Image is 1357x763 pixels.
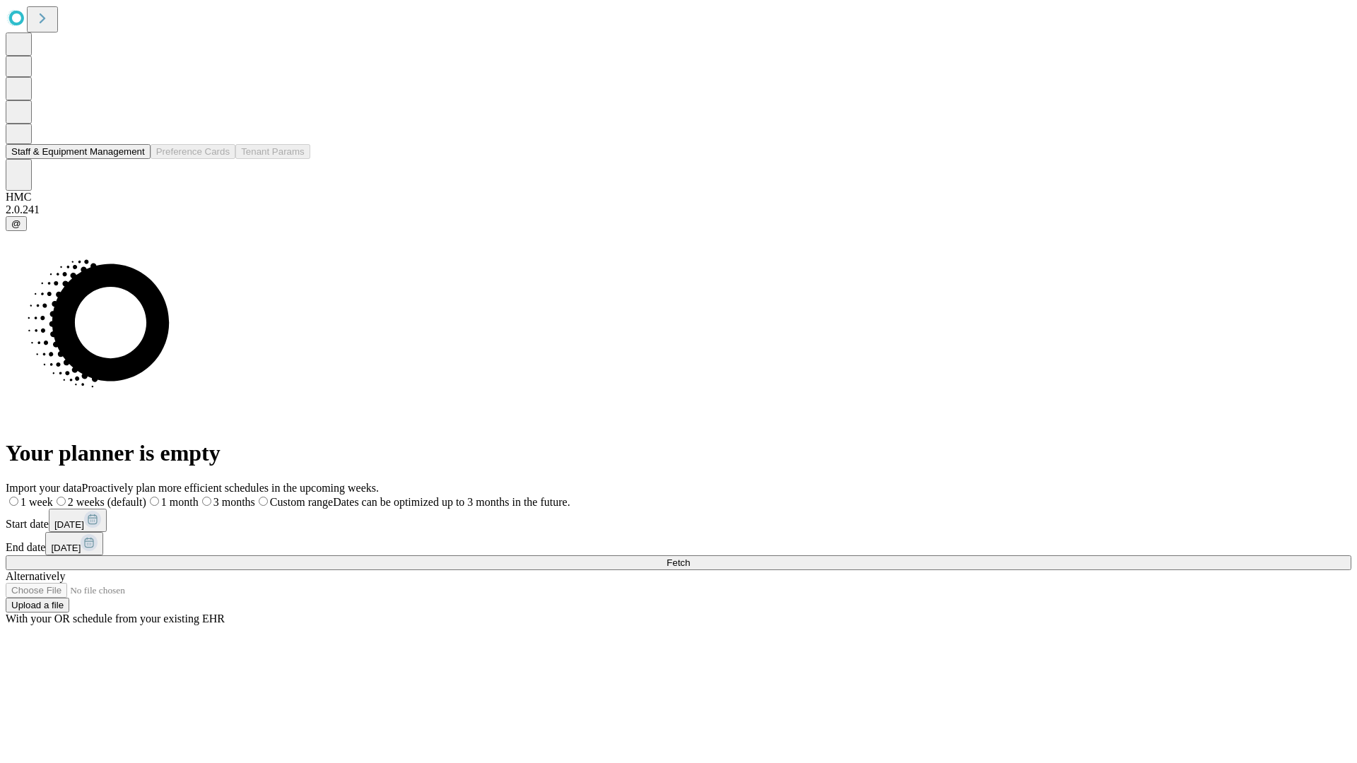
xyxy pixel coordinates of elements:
div: HMC [6,191,1351,203]
button: Staff & Equipment Management [6,144,151,159]
span: Fetch [666,557,690,568]
input: 3 months [202,497,211,506]
input: 1 week [9,497,18,506]
span: 1 month [161,496,199,508]
h1: Your planner is empty [6,440,1351,466]
span: Dates can be optimized up to 3 months in the future. [333,496,570,508]
span: @ [11,218,21,229]
button: @ [6,216,27,231]
div: Start date [6,509,1351,532]
button: [DATE] [49,509,107,532]
button: Fetch [6,555,1351,570]
button: Tenant Params [235,144,310,159]
span: [DATE] [51,543,81,553]
button: Preference Cards [151,144,235,159]
span: Custom range [270,496,333,508]
button: [DATE] [45,532,103,555]
span: Proactively plan more efficient schedules in the upcoming weeks. [82,482,379,494]
input: 2 weeks (default) [57,497,66,506]
span: 1 week [20,496,53,508]
span: Import your data [6,482,82,494]
div: 2.0.241 [6,203,1351,216]
div: End date [6,532,1351,555]
span: 3 months [213,496,255,508]
input: 1 month [150,497,159,506]
span: Alternatively [6,570,65,582]
span: [DATE] [54,519,84,530]
span: 2 weeks (default) [68,496,146,508]
input: Custom rangeDates can be optimized up to 3 months in the future. [259,497,268,506]
button: Upload a file [6,598,69,613]
span: With your OR schedule from your existing EHR [6,613,225,625]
